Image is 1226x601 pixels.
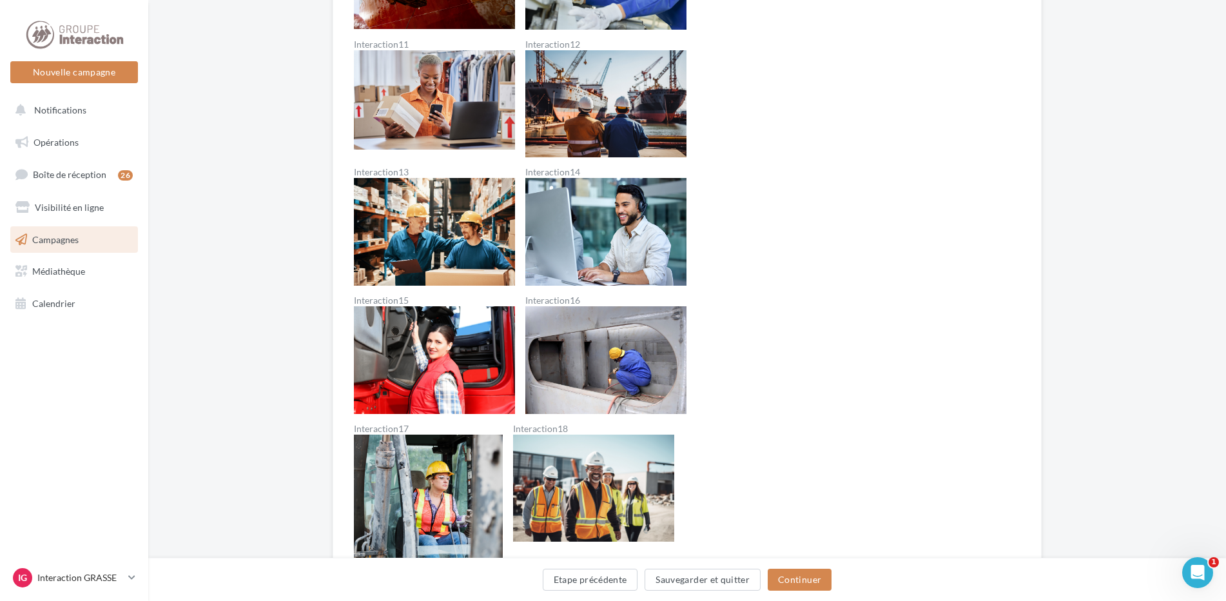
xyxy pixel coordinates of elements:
[8,194,141,221] a: Visibilité en ligne
[354,50,515,150] img: Interaction11
[32,233,79,244] span: Campagnes
[525,306,686,414] img: Interaction16
[8,129,141,156] a: Opérations
[32,298,75,309] span: Calendrier
[118,170,133,181] div: 26
[10,566,138,590] a: IG Interaction GRASSE
[10,61,138,83] button: Nouvelle campagne
[525,178,686,286] img: Interaction14
[513,435,674,542] img: Interaction18
[1182,557,1213,588] iframe: Intercom live chat
[354,424,503,433] label: Interaction17
[37,571,123,584] p: Interaction GRASSE
[8,97,135,124] button: Notifications
[645,569,761,591] button: Sauvegarder et quitter
[34,137,79,148] span: Opérations
[33,169,106,180] span: Boîte de réception
[354,306,515,414] img: Interaction15
[1209,557,1219,567] span: 1
[354,178,515,286] img: Interaction13
[34,104,86,115] span: Notifications
[525,40,686,49] label: Interaction12
[8,226,141,253] a: Campagnes
[18,571,27,584] span: IG
[354,40,515,49] label: Interaction11
[8,161,141,188] a: Boîte de réception26
[543,569,638,591] button: Etape précédente
[525,50,686,158] img: Interaction12
[8,258,141,285] a: Médiathèque
[768,569,832,591] button: Continuer
[525,296,686,305] label: Interaction16
[354,296,515,305] label: Interaction15
[8,290,141,317] a: Calendrier
[513,424,674,433] label: Interaction18
[35,202,104,213] span: Visibilité en ligne
[32,266,85,277] span: Médiathèque
[354,168,515,177] label: Interaction13
[525,168,686,177] label: Interaction14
